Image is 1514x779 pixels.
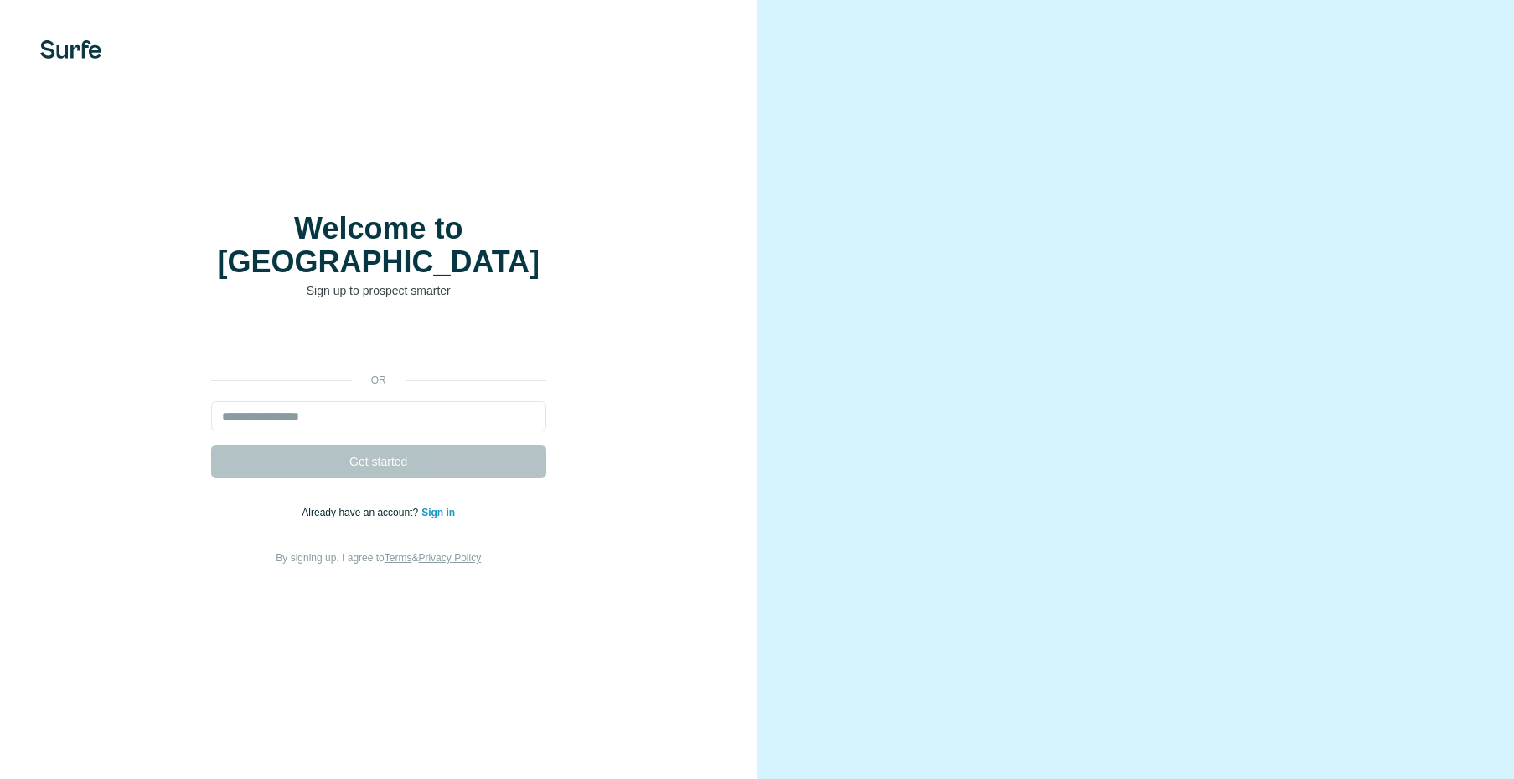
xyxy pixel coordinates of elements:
[211,212,546,279] h1: Welcome to [GEOGRAPHIC_DATA]
[302,507,421,518] span: Already have an account?
[385,552,412,564] a: Terms
[421,507,455,518] a: Sign in
[40,40,101,59] img: Surfe's logo
[211,282,546,299] p: Sign up to prospect smarter
[203,324,555,361] iframe: Sign in with Google Button
[418,552,481,564] a: Privacy Policy
[352,373,406,388] p: or
[276,552,481,564] span: By signing up, I agree to &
